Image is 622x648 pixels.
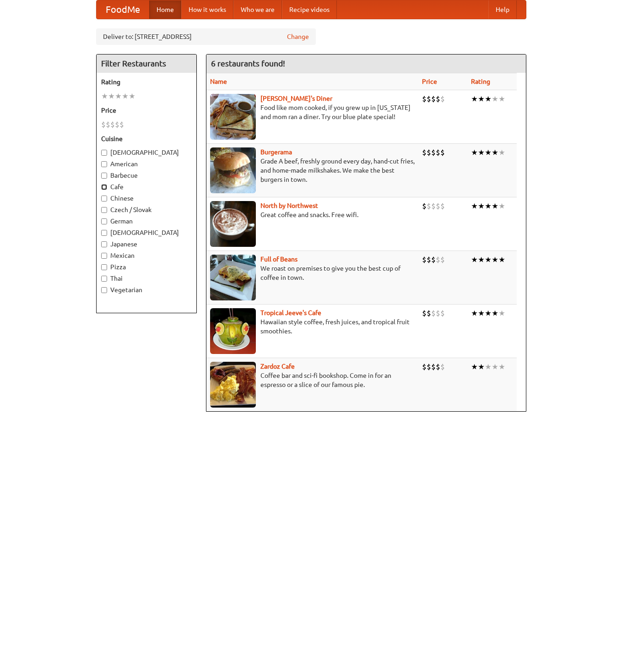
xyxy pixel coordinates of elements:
[101,241,107,247] input: Japanese
[498,308,505,318] li: ★
[210,255,256,300] img: beans.jpg
[210,362,256,408] img: zardoz.jpg
[436,201,440,211] li: $
[282,0,337,19] a: Recipe videos
[427,308,431,318] li: $
[149,0,181,19] a: Home
[431,201,436,211] li: $
[101,274,192,283] label: Thai
[431,94,436,104] li: $
[101,171,192,180] label: Barbecue
[101,253,107,259] input: Mexican
[498,94,505,104] li: ★
[440,94,445,104] li: $
[108,91,115,101] li: ★
[485,255,492,265] li: ★
[492,362,498,372] li: ★
[260,309,321,316] a: Tropical Jeeve's Cafe
[498,255,505,265] li: ★
[427,362,431,372] li: $
[97,54,196,73] h4: Filter Restaurants
[97,0,149,19] a: FoodMe
[422,78,437,85] a: Price
[422,94,427,104] li: $
[260,202,318,209] a: North by Northwest
[436,255,440,265] li: $
[492,308,498,318] li: ★
[101,184,107,190] input: Cafe
[485,201,492,211] li: ★
[471,147,478,158] li: ★
[110,120,115,130] li: $
[478,94,485,104] li: ★
[101,205,192,214] label: Czech / Slovak
[422,147,427,158] li: $
[498,362,505,372] li: ★
[233,0,282,19] a: Who we are
[101,264,107,270] input: Pizza
[478,308,485,318] li: ★
[210,157,415,184] p: Grade A beef, freshly ground every day, hand-cut fries, and home-made milkshakes. We make the bes...
[210,317,415,336] p: Hawaiian style coffee, fresh juices, and tropical fruit smoothies.
[478,255,485,265] li: ★
[210,371,415,389] p: Coffee bar and sci-fi bookshop. Come in for an espresso or a slice of our famous pie.
[101,251,192,260] label: Mexican
[427,147,431,158] li: $
[101,161,107,167] input: American
[101,287,107,293] input: Vegetarian
[101,77,192,87] h5: Rating
[478,362,485,372] li: ★
[492,147,498,158] li: ★
[101,230,107,236] input: [DEMOGRAPHIC_DATA]
[440,255,445,265] li: $
[471,255,478,265] li: ★
[485,94,492,104] li: ★
[181,0,233,19] a: How it works
[431,308,436,318] li: $
[431,255,436,265] li: $
[478,147,485,158] li: ★
[427,255,431,265] li: $
[498,201,505,211] li: ★
[471,201,478,211] li: ★
[101,228,192,237] label: [DEMOGRAPHIC_DATA]
[260,148,292,156] a: Burgerama
[101,120,106,130] li: $
[101,182,192,191] label: Cafe
[471,308,478,318] li: ★
[260,95,332,102] a: [PERSON_NAME]'s Diner
[431,362,436,372] li: $
[115,91,122,101] li: ★
[436,362,440,372] li: $
[106,120,110,130] li: $
[436,147,440,158] li: $
[101,148,192,157] label: [DEMOGRAPHIC_DATA]
[101,262,192,272] label: Pizza
[422,201,427,211] li: $
[119,120,124,130] li: $
[260,363,295,370] a: Zardoz Cafe
[287,32,309,41] a: Change
[440,147,445,158] li: $
[260,256,297,263] b: Full of Beans
[485,147,492,158] li: ★
[101,173,107,179] input: Barbecue
[210,147,256,193] img: burgerama.jpg
[210,201,256,247] img: north.jpg
[101,150,107,156] input: [DEMOGRAPHIC_DATA]
[101,276,107,282] input: Thai
[101,91,108,101] li: ★
[101,217,192,226] label: German
[431,147,436,158] li: $
[492,94,498,104] li: ★
[440,201,445,211] li: $
[478,201,485,211] li: ★
[115,120,119,130] li: $
[210,264,415,282] p: We roast on premises to give you the best cup of coffee in town.
[471,78,490,85] a: Rating
[101,159,192,169] label: American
